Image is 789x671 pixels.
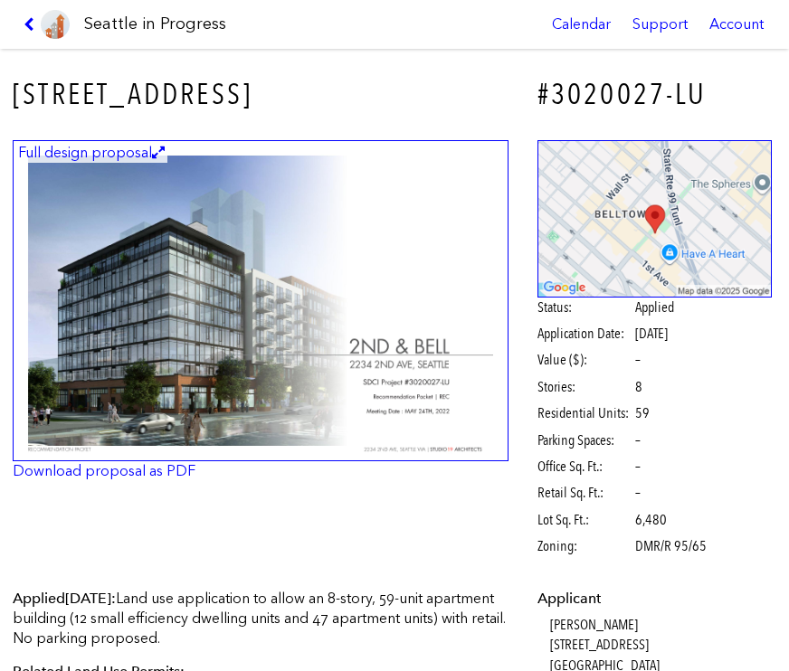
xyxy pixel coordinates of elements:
span: – [635,430,641,450]
a: Full design proposal [13,140,509,461]
span: Residential Units: [537,403,632,423]
span: [DATE] [65,590,111,607]
span: Office Sq. Ft.: [537,457,632,477]
h4: #3020027-LU [537,74,773,115]
span: DMR/R 95/65 [635,536,707,556]
span: Applied [635,298,674,317]
span: Parking Spaces: [537,430,632,450]
span: Value ($): [537,350,632,370]
a: Download proposal as PDF [13,462,195,479]
span: Applied : [13,590,116,607]
span: Status: [537,298,632,317]
span: 6,480 [635,510,667,530]
img: staticmap [537,140,773,298]
span: Retail Sq. Ft.: [537,483,632,503]
span: – [635,457,641,477]
dt: Applicant [537,589,773,609]
span: Stories: [537,377,632,397]
span: – [635,483,641,503]
img: 1.jpg [13,140,509,461]
span: – [635,350,641,370]
p: Land use application to allow an 8-story, 59-unit apartment building (12 small efficiency dwellin... [13,589,509,649]
span: [DATE] [635,325,668,342]
h1: Seattle in Progress [84,13,226,35]
figcaption: Full design proposal [15,143,167,163]
span: Application Date: [537,324,632,344]
img: favicon-96x96.png [41,10,70,39]
span: Lot Sq. Ft.: [537,510,632,530]
span: 8 [635,377,642,397]
span: Zoning: [537,536,632,556]
h3: [STREET_ADDRESS] [13,74,509,115]
span: 59 [635,403,650,423]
